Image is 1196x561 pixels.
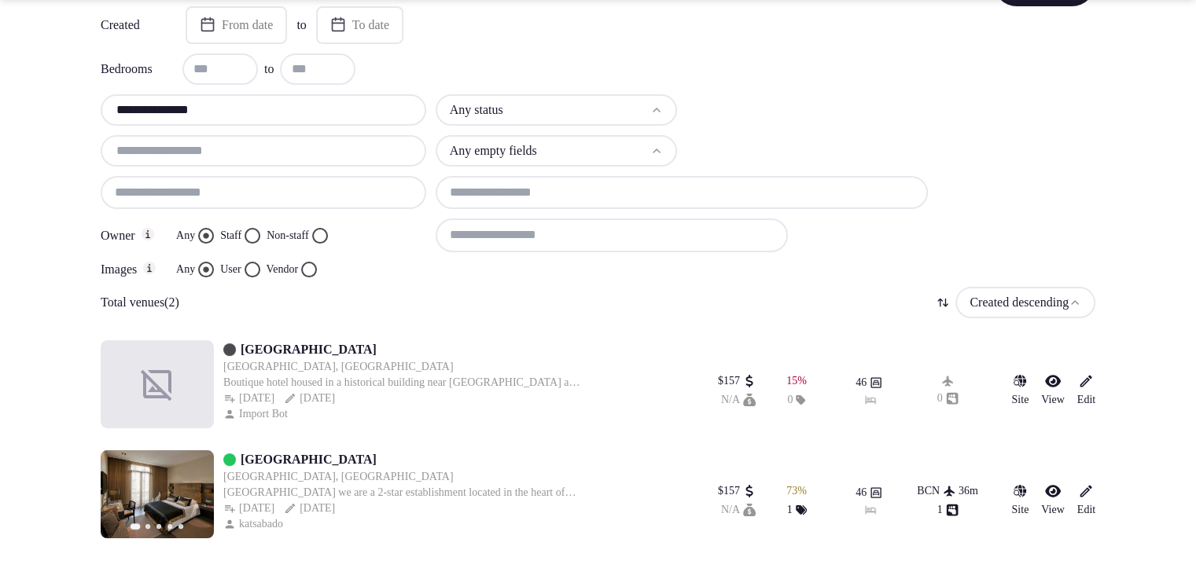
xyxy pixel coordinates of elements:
button: 0 [937,390,959,406]
a: View [1041,483,1064,518]
button: 46 [856,485,882,500]
button: 73% [786,483,807,499]
button: Images [143,262,156,274]
label: Any [176,262,195,277]
div: Boutique hotel housed in a historical building near [GEOGRAPHIC_DATA] and [GEOGRAPHIC_DATA][PERSO... [223,375,581,390]
a: Site [1011,373,1029,408]
span: To date [352,17,389,33]
label: Created [101,19,164,31]
p: Total venues (2) [101,294,179,311]
a: Site [1011,483,1029,518]
span: to [264,60,274,79]
button: [GEOGRAPHIC_DATA], [GEOGRAPHIC_DATA] [223,469,454,485]
label: Any [176,228,195,244]
label: Staff [220,228,241,244]
label: to [296,16,306,34]
button: 1 [937,502,959,518]
button: N/A [721,392,756,408]
a: Edit [1077,373,1095,408]
button: 36m [959,483,978,499]
button: Go to slide 5 [178,524,183,529]
span: 46 [856,375,867,390]
button: $157 [718,373,756,389]
button: Go to slide 2 [145,524,150,529]
button: [DATE] [284,500,335,516]
label: Bedrooms [101,63,164,75]
button: [DATE] [284,390,335,406]
div: 73 % [786,483,807,499]
button: To date [316,6,403,44]
label: Vendor [267,262,298,277]
button: Import Bot [223,406,291,422]
div: 15 % [786,373,807,389]
a: View [1041,373,1064,408]
button: $157 [718,483,756,499]
label: User [220,262,241,277]
button: katsabado [223,516,286,532]
button: BCN [917,483,955,499]
span: 46 [856,485,867,500]
button: 1 [787,502,807,518]
button: Go to slide 4 [167,524,172,529]
button: Owner [142,228,154,240]
button: [DATE] [223,500,274,516]
button: 15% [786,373,807,389]
a: Edit [1077,483,1095,518]
button: Go to slide 3 [156,524,161,529]
div: [GEOGRAPHIC_DATA] we are a 2-star establishment located in the heart of [GEOGRAPHIC_DATA], ​​with... [223,485,581,500]
label: Owner [101,228,164,243]
button: 46 [856,375,882,390]
button: [GEOGRAPHIC_DATA], [GEOGRAPHIC_DATA] [223,359,454,375]
a: [GEOGRAPHIC_DATA] [241,340,377,359]
span: From date [222,17,273,33]
label: Images [101,262,164,277]
span: 0 [787,392,793,408]
button: Go to slide 1 [131,523,141,530]
button: N/A [721,502,756,518]
label: Non-staff [267,228,308,244]
a: [GEOGRAPHIC_DATA] [241,450,377,469]
button: From date [186,6,287,44]
button: [DATE] [223,390,274,406]
div: 36 m [959,483,978,499]
img: Featured image for Hotel Constanza [101,450,214,538]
